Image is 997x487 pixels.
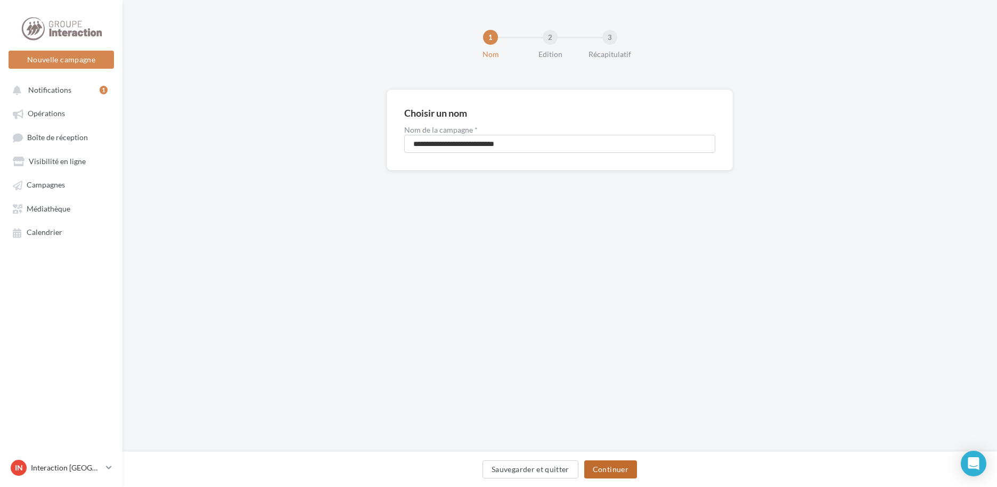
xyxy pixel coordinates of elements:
[27,181,65,190] span: Campagnes
[6,199,116,218] a: Médiathèque
[6,175,116,194] a: Campagnes
[543,30,558,45] div: 2
[456,49,525,60] div: Nom
[6,222,116,241] a: Calendrier
[27,228,62,237] span: Calendrier
[28,109,65,118] span: Opérations
[9,458,114,478] a: IN Interaction [GEOGRAPHIC_DATA]
[516,49,584,60] div: Edition
[483,460,578,478] button: Sauvegarder et quitter
[6,151,116,171] a: Visibilité en ligne
[31,462,102,473] p: Interaction [GEOGRAPHIC_DATA]
[6,127,116,147] a: Boîte de réception
[483,30,498,45] div: 1
[15,462,23,473] span: IN
[584,460,637,478] button: Continuer
[602,30,617,45] div: 3
[9,51,114,69] button: Nouvelle campagne
[100,86,108,94] div: 1
[27,204,70,213] span: Médiathèque
[28,85,71,94] span: Notifications
[29,157,86,166] span: Visibilité en ligne
[6,103,116,123] a: Opérations
[6,80,112,99] button: Notifications 1
[576,49,644,60] div: Récapitulatif
[961,451,986,476] div: Open Intercom Messenger
[404,126,715,134] label: Nom de la campagne *
[27,133,88,142] span: Boîte de réception
[404,108,467,118] div: Choisir un nom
